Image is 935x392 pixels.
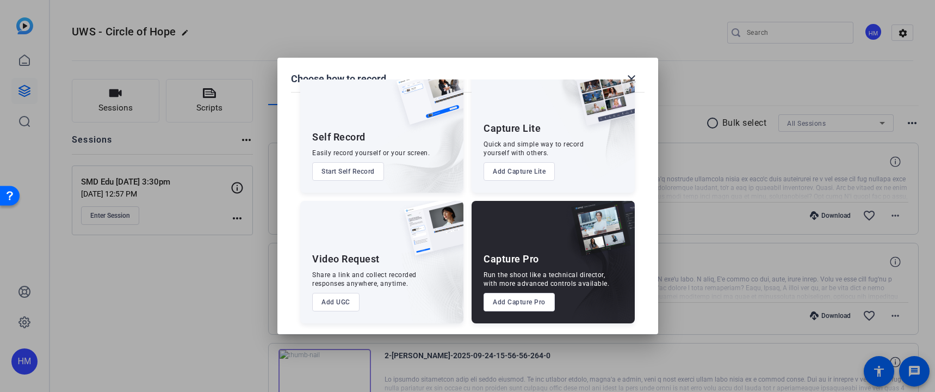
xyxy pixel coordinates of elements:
[484,253,539,266] div: Capture Pro
[484,293,555,311] button: Add Capture Pro
[388,70,463,136] img: self-record.png
[312,293,360,311] button: Add UGC
[484,122,541,135] div: Capture Lite
[312,271,417,288] div: Share a link and collect recorded responses anywhere, anytime.
[484,162,555,181] button: Add Capture Lite
[312,253,380,266] div: Video Request
[484,140,584,157] div: Quick and simple way to record yourself with others.
[625,72,638,85] mat-icon: close
[554,215,635,323] img: embarkstudio-capture-pro.png
[291,72,386,85] h1: Choose how to record
[563,201,635,267] img: capture-pro.png
[312,162,384,181] button: Start Self Record
[567,70,635,137] img: capture-lite.png
[484,271,609,288] div: Run the shoot like a technical director, with more advanced controls available.
[369,94,463,193] img: embarkstudio-self-record.png
[396,201,463,267] img: ugc-content.png
[537,70,635,179] img: embarkstudio-capture-lite.png
[312,149,430,157] div: Easily record yourself or your screen.
[400,235,463,323] img: embarkstudio-ugc-content.png
[312,131,366,144] div: Self Record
